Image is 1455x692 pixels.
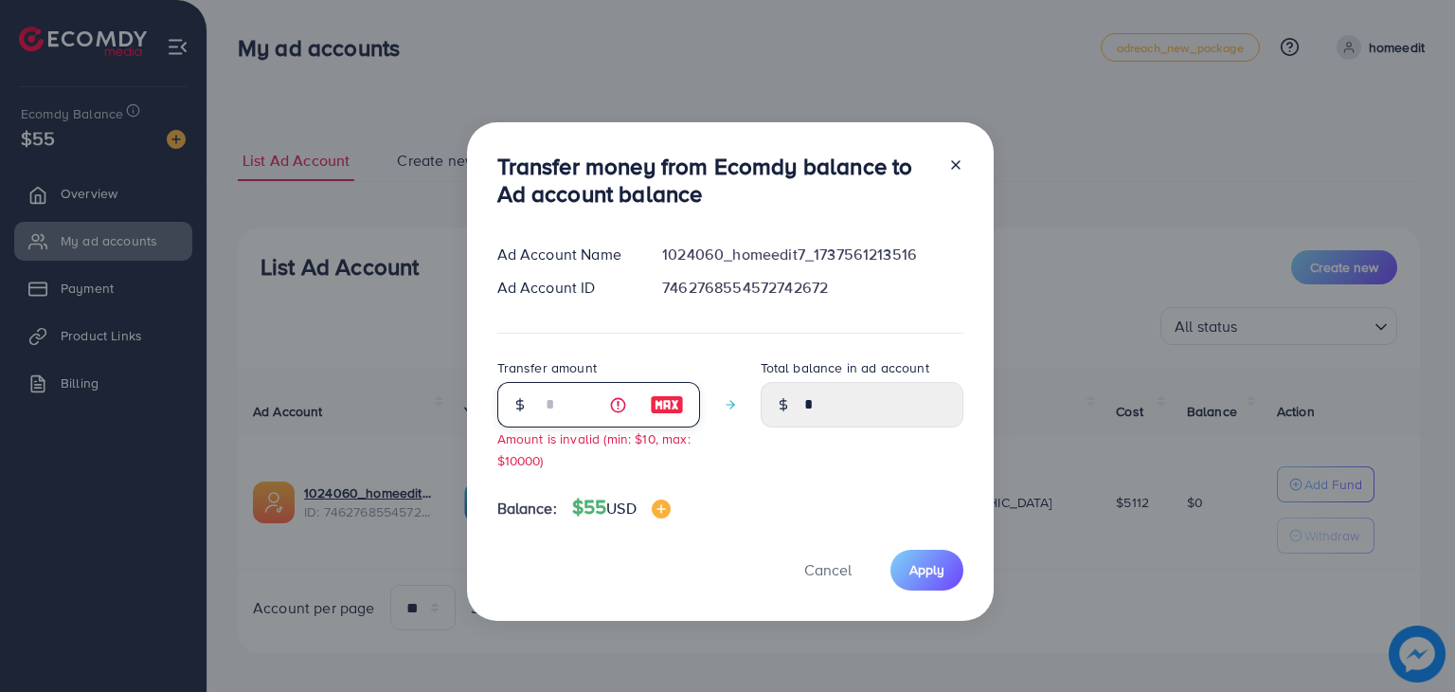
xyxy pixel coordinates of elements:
button: Cancel [781,550,875,591]
div: 7462768554572742672 [647,277,978,299]
div: Ad Account Name [482,244,648,265]
span: USD [606,498,636,519]
h3: Transfer money from Ecomdy balance to Ad account balance [497,153,933,208]
div: Ad Account ID [482,277,648,299]
label: Transfer amount [497,358,597,377]
img: image [652,500,671,519]
label: Total balance in ad account [761,358,929,377]
h4: $55 [572,496,671,519]
span: Balance: [497,498,557,519]
button: Apply [890,550,963,591]
div: 1024060_homeedit7_1737561213516 [647,244,978,265]
span: Apply [909,560,944,579]
small: Amount is invalid (min: $10, max: $10000) [497,429,691,469]
img: image [650,393,684,416]
span: Cancel [804,559,852,580]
